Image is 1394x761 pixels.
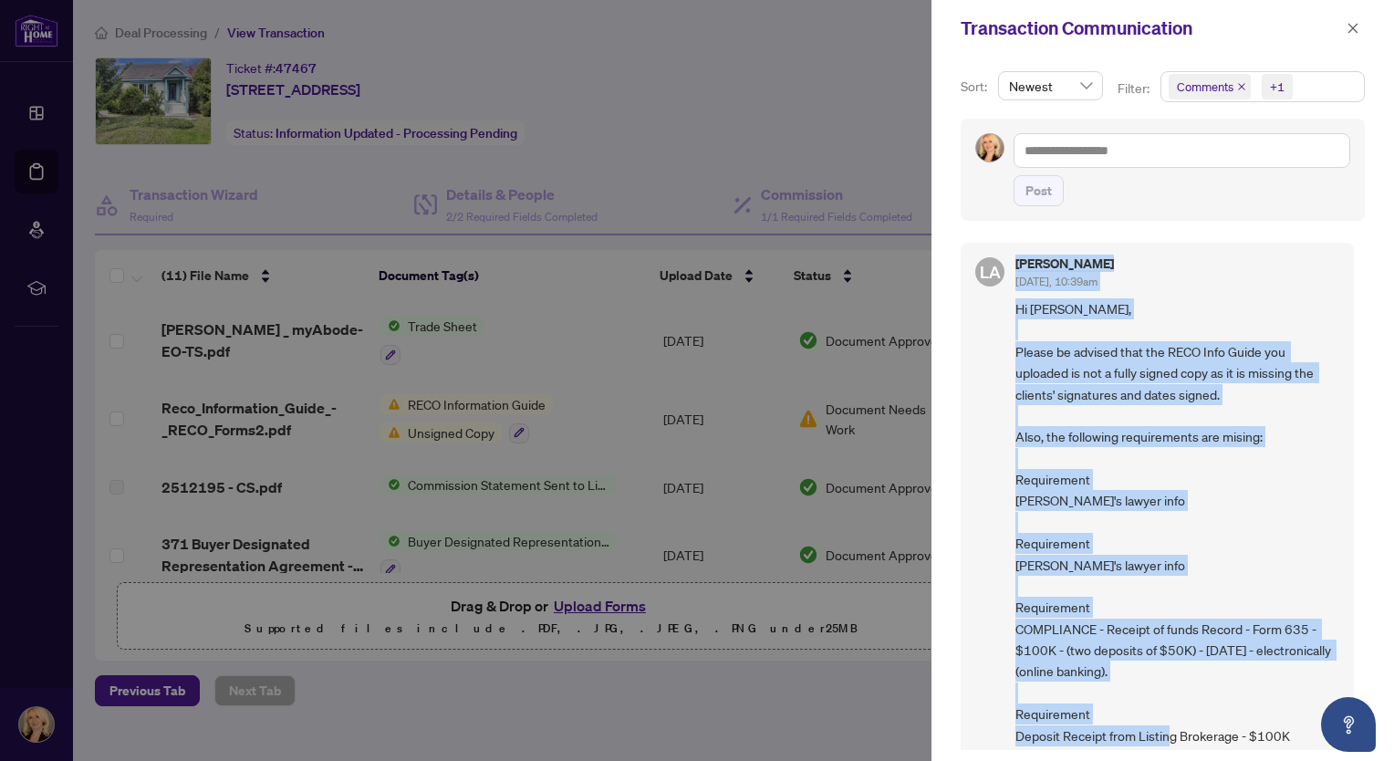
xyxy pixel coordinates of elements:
span: close [1237,82,1246,91]
span: Newest [1009,72,1092,99]
div: +1 [1270,78,1285,96]
button: Post [1014,175,1064,206]
h5: [PERSON_NAME] [1015,257,1114,270]
div: Transaction Communication [961,15,1341,42]
button: Open asap [1321,697,1376,752]
span: Comments [1169,74,1251,99]
span: Comments [1177,78,1233,96]
img: Profile Icon [976,134,1004,162]
span: LA [980,259,1001,285]
span: [DATE], 10:39am [1015,275,1098,288]
p: Filter: [1118,78,1152,99]
p: Sort: [961,77,991,97]
span: close [1347,22,1359,35]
